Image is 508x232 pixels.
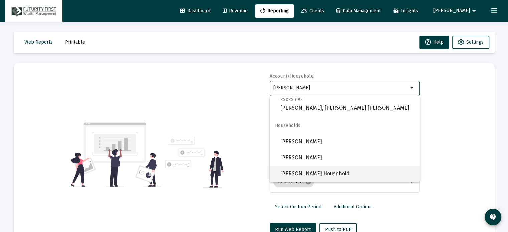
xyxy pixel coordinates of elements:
[223,8,248,14] span: Revenue
[260,8,289,14] span: Reporting
[280,166,414,182] span: [PERSON_NAME] Household
[19,36,58,49] button: Web Reports
[408,84,416,92] mat-icon: arrow_drop_down
[301,8,324,14] span: Clients
[270,73,314,79] label: Account/Household
[425,39,444,45] span: Help
[280,96,414,112] span: [PERSON_NAME], [PERSON_NAME] [PERSON_NAME]
[489,213,497,221] mat-icon: contact_support
[331,4,386,18] a: Data Management
[175,4,216,18] a: Dashboard
[470,4,478,18] mat-icon: arrow_drop_down
[273,85,408,91] input: Search or select an account or household
[305,179,311,185] mat-icon: cancel
[280,97,303,103] span: XXXXX 085
[296,4,329,18] a: Clients
[393,8,418,14] span: Insights
[270,118,420,134] span: Households
[60,36,91,49] button: Printable
[388,4,424,18] a: Insights
[273,177,314,187] mat-chip: 19 Selected
[217,4,253,18] a: Revenue
[65,39,85,45] span: Printable
[165,137,224,188] img: reporting-alt
[419,36,449,49] button: Help
[425,4,486,17] button: [PERSON_NAME]
[275,204,321,210] span: Select Custom Period
[452,36,489,49] button: Settings
[334,204,373,210] span: Additional Options
[24,39,53,45] span: Web Reports
[69,122,161,188] img: reporting
[336,8,381,14] span: Data Management
[180,8,210,14] span: Dashboard
[255,4,294,18] a: Reporting
[280,134,414,150] span: [PERSON_NAME]
[408,178,416,186] mat-icon: arrow_drop_down
[466,39,484,45] span: Settings
[273,175,408,189] mat-chip-list: Selection
[280,150,414,166] span: [PERSON_NAME]
[433,8,470,14] span: [PERSON_NAME]
[10,4,57,18] img: Dashboard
